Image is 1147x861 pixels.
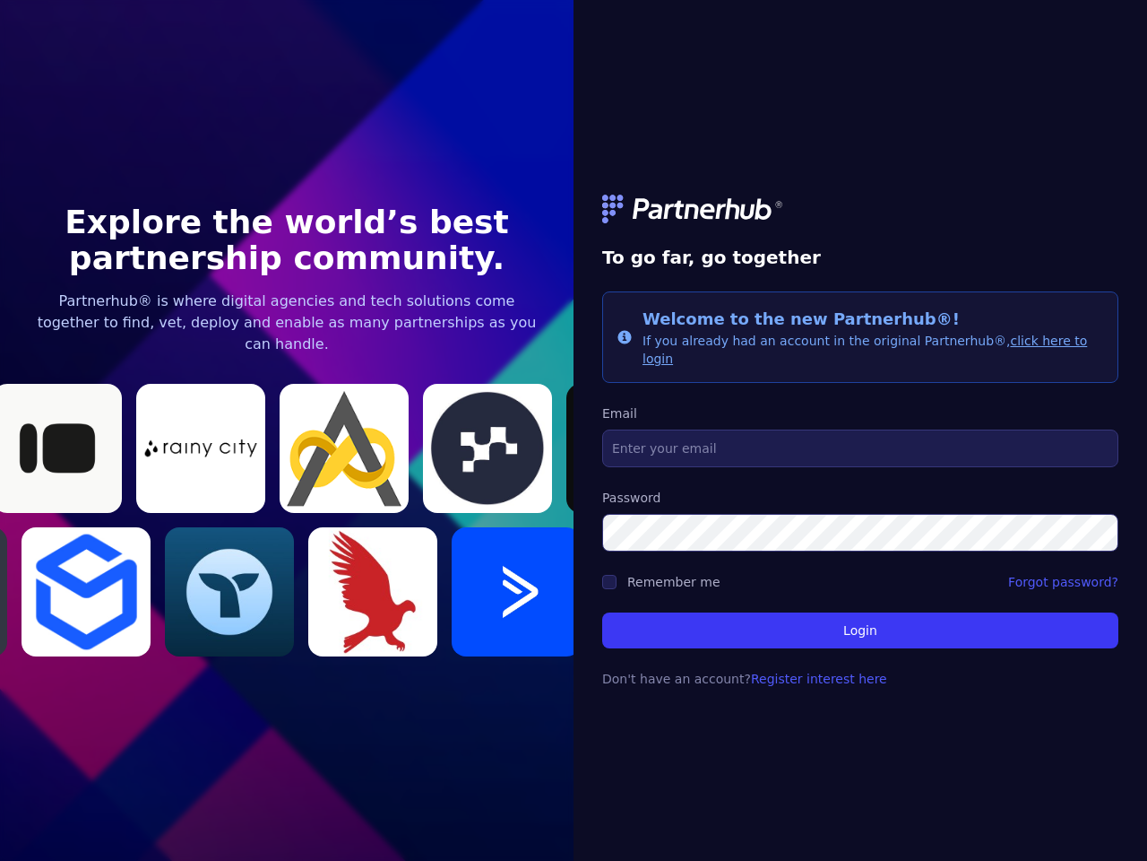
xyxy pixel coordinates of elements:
label: Email [602,404,1118,422]
span: Welcome to the new Partnerhub®! [642,309,960,328]
p: Partnerhub® is where digital agencies and tech solutions come together to find, vet, deploy and e... [29,291,545,355]
h1: To go far, go together [602,245,1118,270]
button: Login [602,613,1118,648]
a: Forgot password? [1008,573,1118,591]
input: Enter your email [602,430,1118,467]
label: Remember me [627,575,720,589]
h1: Explore the world’s best partnership community. [29,204,545,276]
a: Register interest here [751,672,887,686]
label: Password [602,489,1118,507]
p: Don't have an account? [602,670,1118,688]
div: If you already had an account in the original Partnerhub®, [642,307,1103,368]
img: logo [602,195,785,223]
